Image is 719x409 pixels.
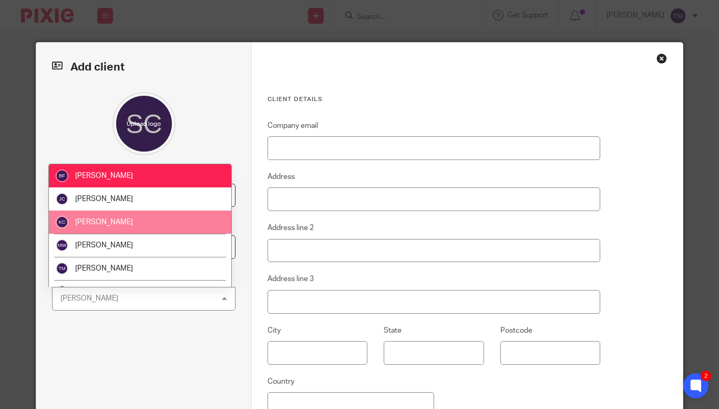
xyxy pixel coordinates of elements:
[75,218,133,226] span: [PERSON_NAME]
[268,172,295,182] label: Address
[268,325,281,336] label: City
[268,376,294,387] label: Country
[75,172,133,179] span: [PERSON_NAME]
[656,53,667,64] div: Close this dialog window
[75,242,133,249] span: [PERSON_NAME]
[268,223,314,233] label: Address line 2
[701,371,711,381] div: 2
[500,325,532,336] label: Postcode
[75,265,133,272] span: [PERSON_NAME]
[60,295,118,302] div: [PERSON_NAME]
[52,58,235,76] h2: Add client
[268,95,600,104] h3: Client details
[268,121,318,131] label: Company email
[268,274,314,284] label: Address line 3
[56,169,68,182] img: svg%3E
[384,325,402,336] label: State
[56,285,68,298] img: svg%3E
[56,239,68,252] img: svg%3E
[75,195,133,203] span: [PERSON_NAME]
[56,216,68,228] img: svg%3E
[56,262,68,275] img: svg%3E
[56,193,68,205] img: svg%3E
